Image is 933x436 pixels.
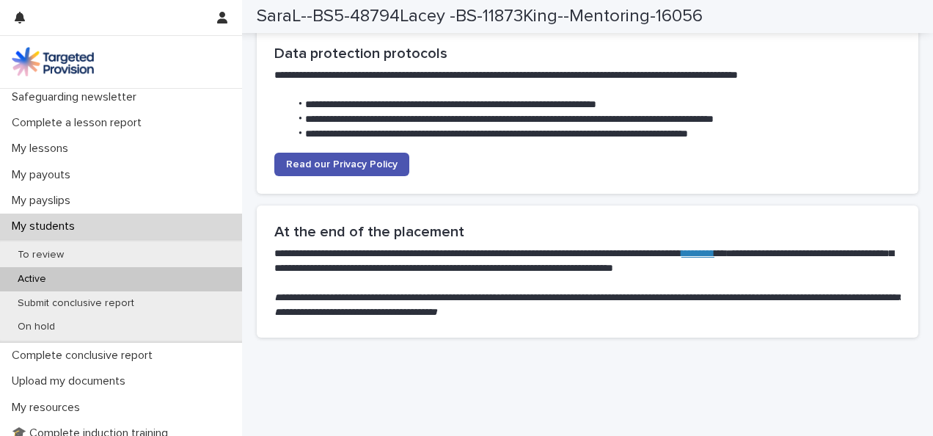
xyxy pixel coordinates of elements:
[6,194,82,208] p: My payslips
[6,168,82,182] p: My payouts
[6,142,80,156] p: My lessons
[12,47,94,76] img: M5nRWzHhSzIhMunXDL62
[274,223,901,241] h2: At the end of the placement
[6,297,146,310] p: Submit conclusive report
[257,6,703,27] h2: SaraL--BS5-48794Lacey -BS-11873King--Mentoring-16056
[6,249,76,261] p: To review
[6,374,137,388] p: Upload my documents
[6,273,58,286] p: Active
[6,116,153,130] p: Complete a lesson report
[6,401,92,415] p: My resources
[286,159,398,170] span: Read our Privacy Policy
[6,219,87,233] p: My students
[6,90,148,104] p: Safeguarding newsletter
[274,45,901,62] h2: Data protection protocols
[6,349,164,363] p: Complete conclusive report
[274,153,409,176] a: Read our Privacy Policy
[6,321,67,333] p: On hold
